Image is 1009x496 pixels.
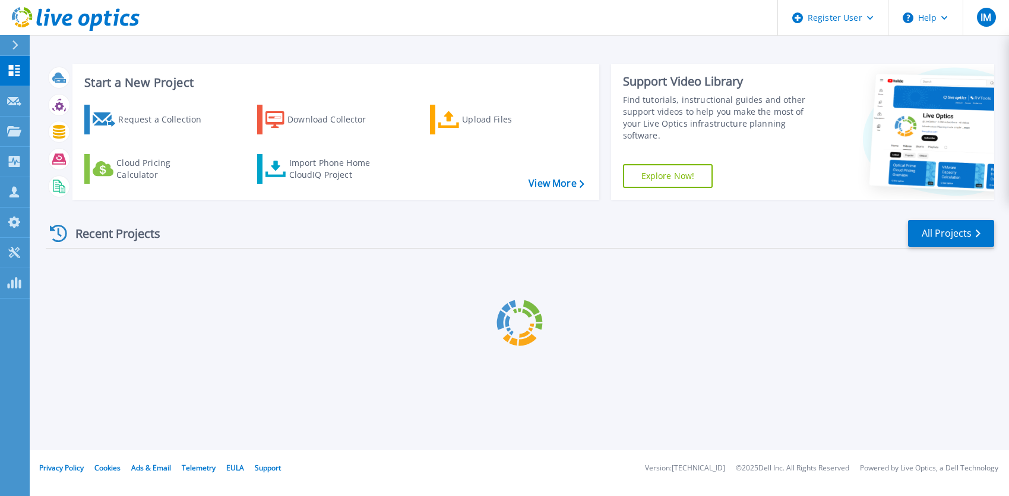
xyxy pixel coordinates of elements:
[529,178,584,189] a: View More
[462,108,557,131] div: Upload Files
[736,464,849,472] li: © 2025 Dell Inc. All Rights Reserved
[94,463,121,473] a: Cookies
[84,105,217,134] a: Request a Collection
[84,76,584,89] h3: Start a New Project
[182,463,216,473] a: Telemetry
[255,463,281,473] a: Support
[908,220,994,247] a: All Projects
[645,464,725,472] li: Version: [TECHNICAL_ID]
[84,154,217,184] a: Cloud Pricing Calculator
[289,157,382,181] div: Import Phone Home CloudIQ Project
[131,463,171,473] a: Ads & Email
[116,157,211,181] div: Cloud Pricing Calculator
[623,74,817,89] div: Support Video Library
[226,463,244,473] a: EULA
[430,105,562,134] a: Upload Files
[287,108,382,131] div: Download Collector
[623,164,713,188] a: Explore Now!
[118,108,213,131] div: Request a Collection
[623,94,817,142] div: Find tutorials, instructional guides and other support videos to help you make the most of your L...
[39,463,84,473] a: Privacy Policy
[980,12,991,22] span: IM
[257,105,390,134] a: Download Collector
[860,464,998,472] li: Powered by Live Optics, a Dell Technology
[46,219,176,248] div: Recent Projects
